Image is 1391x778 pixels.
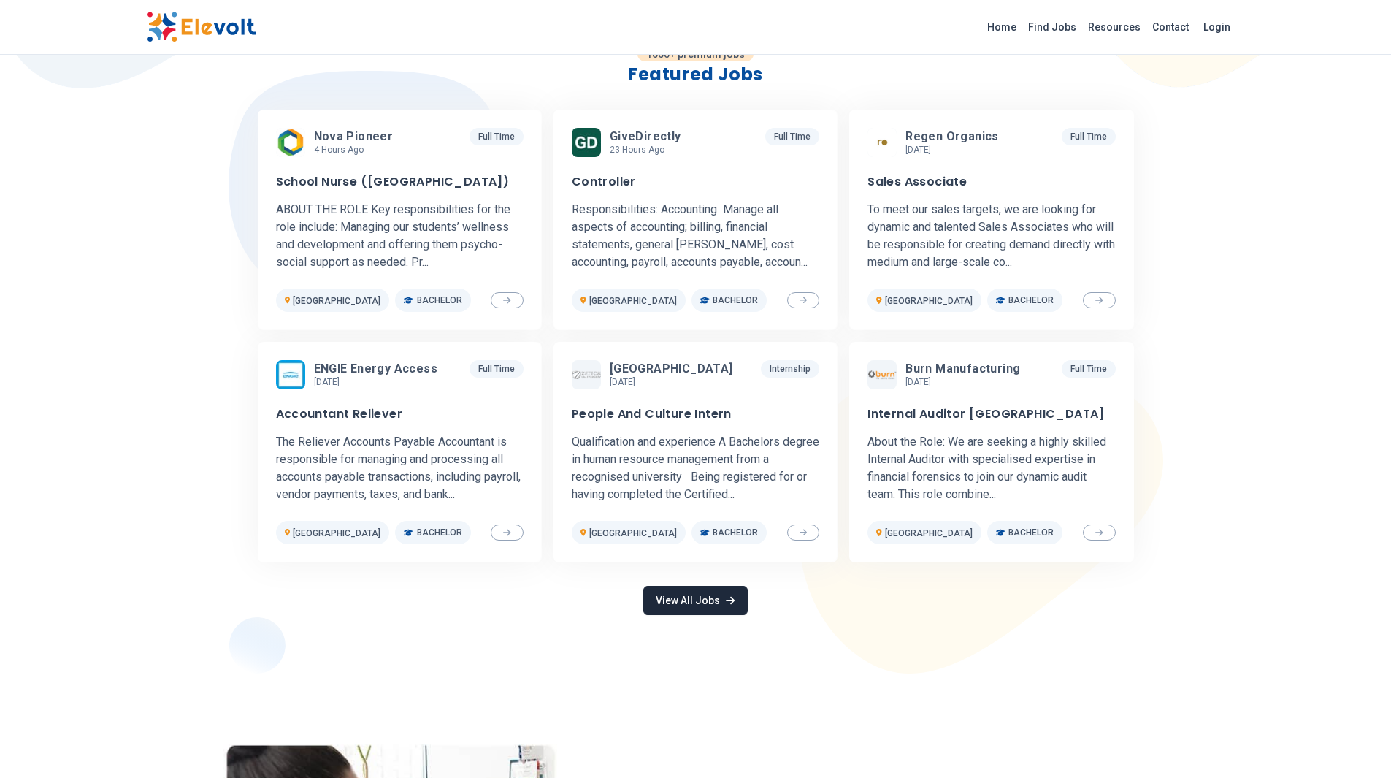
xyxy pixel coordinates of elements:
h3: Controller [572,175,636,189]
span: [GEOGRAPHIC_DATA] [885,528,973,538]
a: Login [1195,12,1239,42]
h3: Accountant Reliever [276,407,403,422]
a: View All Jobs [643,586,747,615]
span: [GEOGRAPHIC_DATA] [293,528,380,538]
h3: Internal Auditor [GEOGRAPHIC_DATA] [867,407,1105,422]
a: Resources [1082,15,1146,39]
p: [DATE] [905,144,1005,156]
img: Zetech University [572,370,601,380]
img: Regen Organics [867,128,897,158]
h3: School Nurse ([GEOGRAPHIC_DATA]) [276,175,510,189]
span: Bachelor [417,527,462,538]
a: Find Jobs [1022,15,1082,39]
span: Bachelor [1008,294,1054,306]
span: [GEOGRAPHIC_DATA] [293,296,380,306]
span: Bachelor [713,294,758,306]
a: ENGIE Energy AccessENGIE Energy Access[DATE]Full TimeAccountant RelieverThe Reliever Accounts Pay... [258,342,542,562]
span: Bachelor [1008,527,1054,538]
span: [GEOGRAPHIC_DATA] [589,528,677,538]
a: Contact [1146,15,1195,39]
a: Burn ManufacturingBurn Manufacturing[DATE]Full TimeInternal Auditor [GEOGRAPHIC_DATA]About the Ro... [849,342,1133,562]
p: Internship [761,360,819,378]
a: Regen OrganicsRegen Organics[DATE]Full TimeSales AssociateTo meet our sales targets, we are looki... [849,110,1133,330]
a: Zetech University[GEOGRAPHIC_DATA][DATE]InternshipPeople And Culture InternQualification and expe... [553,342,838,562]
p: About the Role: We are seeking a highly skilled Internal Auditor with specialised expertise in fi... [867,433,1115,503]
span: [GEOGRAPHIC_DATA] [589,296,677,306]
img: Elevolt [147,12,256,42]
h3: Sales Associate [867,175,967,189]
span: Bachelor [417,294,462,306]
p: ABOUT THE ROLE Key responsibilities for the role include: Managing our students’ wellness and dev... [276,201,524,271]
p: 23 hours ago [610,144,687,156]
img: GiveDirectly [572,128,601,157]
img: Nova Pioneer [276,128,305,157]
p: Full Time [470,360,524,378]
p: Qualification and experience A Bachelors degree in human resource management from a recognised un... [572,433,819,503]
p: Responsibilities: Accounting Manage all aspects of accounting; billing, financial statements, gen... [572,201,819,271]
span: ENGIE Energy Access [314,362,438,376]
img: Burn Manufacturing [867,370,897,379]
h3: People And Culture Intern [572,407,732,422]
p: [DATE] [314,376,444,388]
p: [DATE] [905,376,1026,388]
a: GiveDirectlyGiveDirectly23 hours agoFull TimeControllerResponsibilities: Accounting Manage all as... [553,110,838,330]
span: Bachelor [713,527,758,538]
span: GiveDirectly [610,129,681,144]
a: Home [981,15,1022,39]
span: Nova Pioneer [314,129,394,144]
p: 4 hours ago [314,144,399,156]
p: Full Time [765,128,819,145]
iframe: Chat Widget [1318,708,1391,778]
span: Burn Manufacturing [905,362,1020,376]
p: Full Time [470,128,524,145]
img: ENGIE Energy Access [276,360,305,389]
p: Full Time [1062,128,1116,145]
span: [GEOGRAPHIC_DATA] [885,296,973,306]
p: To meet our sales targets, we are looking for dynamic and talented Sales Associates who will be r... [867,201,1115,271]
p: The Reliever Accounts Payable Accountant is responsible for managing and processing all accounts ... [276,433,524,503]
span: Regen Organics [905,129,999,144]
a: Nova PioneerNova Pioneer4 hours agoFull TimeSchool Nurse ([GEOGRAPHIC_DATA])ABOUT THE ROLE Key re... [258,110,542,330]
p: [DATE] [610,376,739,388]
span: [GEOGRAPHIC_DATA] [610,362,733,376]
p: Full Time [1062,360,1116,378]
